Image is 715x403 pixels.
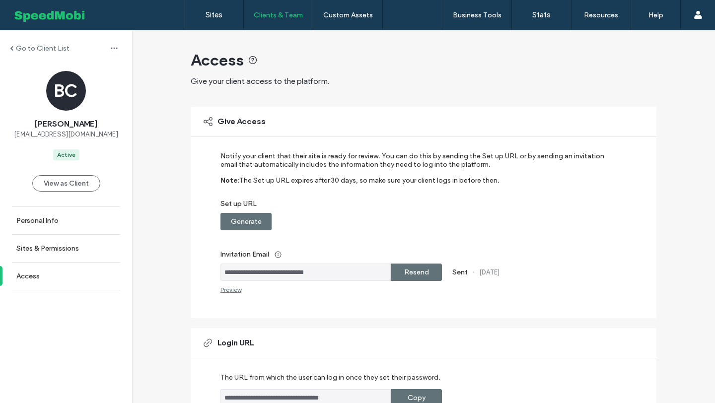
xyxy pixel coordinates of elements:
label: Resources [584,11,618,19]
span: Give Access [217,116,266,127]
label: Resend [404,263,429,281]
label: Personal Info [16,216,59,225]
label: Set up URL [220,200,613,213]
span: [PERSON_NAME] [35,119,97,130]
label: Notify your client that their site is ready for review. You can do this by sending the Set up URL... [220,152,613,176]
div: Preview [220,286,241,293]
button: View as Client [32,175,100,192]
label: White Label [394,11,431,19]
div: BC [46,71,86,111]
label: Generate [231,212,262,231]
label: The Set up URL expires after 30 days, so make sure your client logs in before then. [239,176,500,200]
span: [EMAIL_ADDRESS][DOMAIN_NAME] [14,130,118,139]
label: Clients & Team [254,11,303,19]
span: Give your client access to the platform. [191,76,329,86]
label: Sent [452,268,468,276]
span: Help [23,7,43,16]
span: Access [191,50,244,70]
label: Sites & Permissions [16,244,79,253]
label: Access [16,272,40,280]
label: Invitation Email [220,245,613,264]
label: Help [648,11,663,19]
label: Note: [220,176,239,200]
label: Go to Client List [16,44,70,53]
span: Login URL [217,337,254,348]
label: Sites [206,10,222,19]
div: Active [57,150,75,159]
label: Custom Assets [323,11,373,19]
label: Stats [532,10,551,19]
label: [DATE] [479,269,500,276]
label: Business Tools [453,11,501,19]
label: The URL from which the user can log in once they set their password. [220,373,440,389]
